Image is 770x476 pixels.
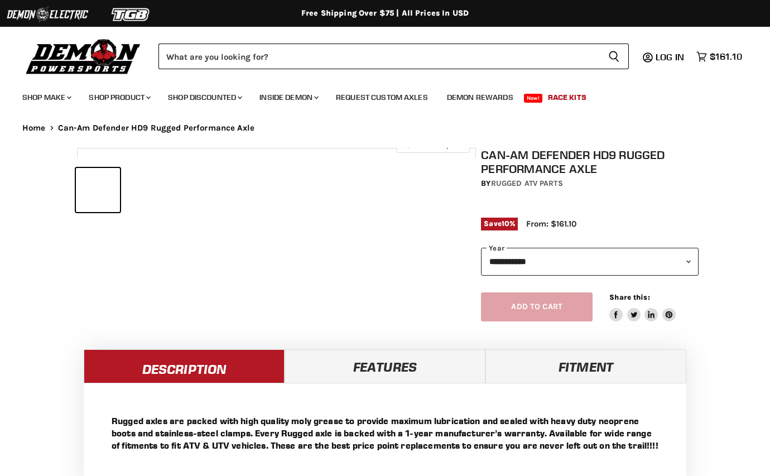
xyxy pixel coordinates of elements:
div: by [481,177,699,190]
button: Search [599,44,629,69]
span: New! [524,94,543,103]
a: Shop Discounted [160,86,249,109]
a: Home [22,123,46,133]
span: Log in [656,51,684,62]
a: Rugged ATV Parts [491,179,563,188]
span: Share this: [609,293,649,301]
span: From: $161.10 [526,219,576,229]
a: Fitment [485,349,686,383]
button: Can-Am Defender HD9 Rugged Performance Axle thumbnail [123,168,167,212]
a: Log in [651,52,691,62]
a: Inside Demon [251,86,325,109]
a: Shop Make [14,86,78,109]
a: Request Custom Axles [328,86,436,109]
form: Product [158,44,629,69]
p: Rugged axles are packed with high quality moly grease to provide maximum lubrication and sealed w... [112,415,658,451]
ul: Main menu [14,81,739,109]
a: Race Kits [540,86,595,109]
a: Description [84,349,285,383]
a: Features [285,349,485,383]
input: Search [158,44,599,69]
button: Can-Am Defender HD9 Rugged Performance Axle thumbnail [76,168,120,212]
a: $161.10 [691,49,748,65]
span: Save % [481,218,518,230]
img: TGB Logo 2 [89,4,173,25]
span: Can-Am Defender HD9 Rugged Performance Axle [58,123,254,133]
aside: Share this: [609,292,676,322]
a: Demon Rewards [439,86,522,109]
span: 10 [502,219,509,228]
h1: Can-Am Defender HD9 Rugged Performance Axle [481,148,699,176]
span: $161.10 [710,51,742,62]
span: Click to expand [402,141,464,149]
img: Demon Powersports [22,36,145,76]
img: Demon Electric Logo 2 [6,4,89,25]
a: Shop Product [80,86,157,109]
select: year [481,248,699,275]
